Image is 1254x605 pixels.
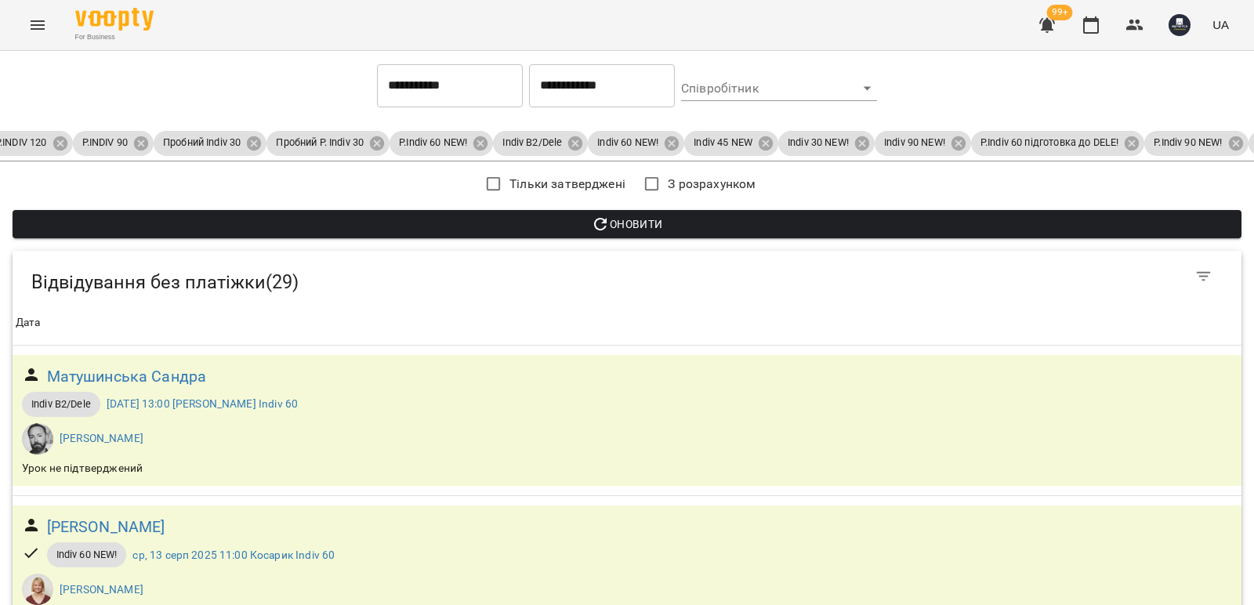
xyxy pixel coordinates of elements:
[16,313,41,332] div: Sort
[778,136,858,150] span: Indiv 30 NEW!
[47,515,165,539] a: [PERSON_NAME]
[19,6,56,44] button: Menu
[19,458,146,480] div: Урок не підтверджений
[16,313,1238,332] span: Дата
[971,131,1144,156] div: P.Indiv 60 підготовка до DELE!
[13,210,1241,238] button: Оновити
[22,397,100,411] span: Indiv B2/Dele
[1212,16,1229,33] span: UA
[75,8,154,31] img: Voopty Logo
[75,32,154,42] span: For Business
[1047,5,1073,20] span: 99+
[1144,136,1231,150] span: P.Indiv 90 NEW!
[390,131,493,156] div: P.Indiv 60 NEW!
[493,131,588,156] div: Indiv B2/Dele
[875,131,971,156] div: Indiv 90 NEW!
[31,270,742,295] h5: Відвідування без платіжки ( 29 )
[73,131,154,156] div: P.INDIV 90
[266,131,390,156] div: Пробний P. Indiv 30
[22,423,53,455] img: Iván Sánchez-Gil
[778,131,875,156] div: Indiv 30 NEW!
[154,131,266,156] div: Пробний Indiv 30
[390,136,477,150] span: P.Indiv 60 NEW!
[1169,14,1191,36] img: e7cd9ba82654fddca2813040462380a1.JPG
[60,432,143,444] a: [PERSON_NAME]
[1206,10,1235,39] button: UA
[588,136,668,150] span: Indiv 60 NEW!
[668,175,756,194] span: З розрахунком
[47,364,207,389] a: Матушинська Сандра
[875,136,955,150] span: Indiv 90 NEW!
[588,131,684,156] div: Indiv 60 NEW!
[684,131,778,156] div: Indiv 45 NEW
[25,215,1229,234] span: Оновити
[266,136,373,150] span: Пробний P. Indiv 30
[154,136,250,150] span: Пробний Indiv 30
[509,175,625,194] span: Тільки затверджені
[73,136,137,150] span: P.INDIV 90
[1144,131,1248,156] div: P.Indiv 90 NEW!
[971,136,1128,150] span: P.Indiv 60 підготовка до DELE!
[22,574,53,605] img: Косарик Анастасія
[13,251,1241,301] div: Table Toolbar
[132,549,335,561] a: ср, 13 серп 2025 11:00 Косарик Indiv 60
[1185,258,1223,295] button: Фільтр
[47,548,127,562] span: Indiv 60 NEW!
[493,136,571,150] span: Indiv B2/Dele
[16,313,41,332] div: Дата
[107,397,298,410] a: [DATE] 13:00 [PERSON_NAME] Indiv 60
[60,583,143,596] a: [PERSON_NAME]
[684,136,762,150] span: Indiv 45 NEW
